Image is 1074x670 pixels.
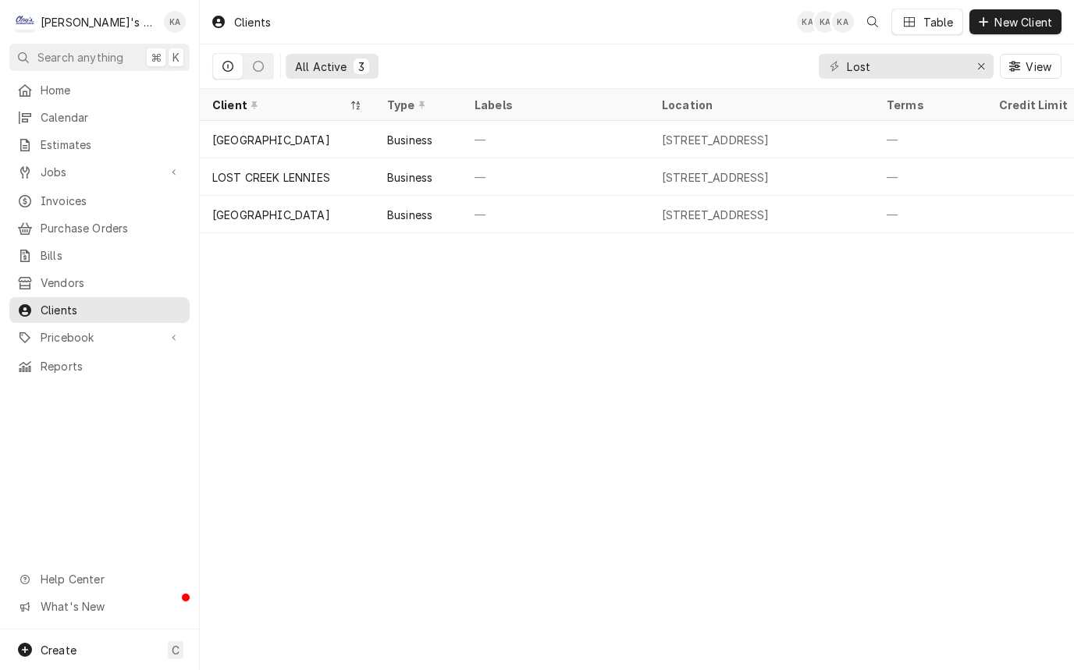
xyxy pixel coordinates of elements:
[969,54,994,79] button: Erase input
[969,9,1062,34] button: New Client
[475,97,637,113] div: Labels
[662,132,770,148] div: [STREET_ADDRESS]
[662,97,862,113] div: Location
[14,11,36,33] div: C
[9,270,190,296] a: Vendors
[832,11,854,33] div: Korey Austin's Avatar
[9,215,190,241] a: Purchase Orders
[41,14,155,30] div: [PERSON_NAME]'s Refrigeration
[9,324,190,350] a: Go to Pricebook
[860,9,885,34] button: Open search
[41,302,182,318] span: Clients
[662,169,770,186] div: [STREET_ADDRESS]
[9,44,190,71] button: Search anything⌘K
[814,11,836,33] div: KA
[9,353,190,379] a: Reports
[923,14,954,30] div: Table
[41,358,182,374] span: Reports
[41,247,182,264] span: Bills
[41,109,182,126] span: Calendar
[41,82,182,98] span: Home
[357,58,366,75] div: 3
[662,207,770,223] div: [STREET_ADDRESS]
[164,11,186,33] div: KA
[41,164,158,180] span: Jobs
[172,49,180,66] span: K
[9,594,190,619] a: Go to What's New
[151,49,162,66] span: ⌘
[172,642,180,658] span: C
[847,54,964,79] input: Keyword search
[814,11,836,33] div: Korey Austin's Avatar
[9,243,190,268] a: Bills
[1000,54,1062,79] button: View
[9,188,190,214] a: Invoices
[9,297,190,323] a: Clients
[41,329,158,346] span: Pricebook
[797,11,819,33] div: KA
[41,643,76,657] span: Create
[212,97,347,113] div: Client
[212,169,330,186] div: LOST CREEK LENNIES
[212,207,330,223] div: [GEOGRAPHIC_DATA]
[41,275,182,291] span: Vendors
[462,121,649,158] div: —
[295,58,347,75] div: All Active
[37,49,123,66] span: Search anything
[387,207,432,223] div: Business
[41,571,180,587] span: Help Center
[797,11,819,33] div: Korey Austin's Avatar
[874,196,987,233] div: —
[462,158,649,196] div: —
[14,11,36,33] div: Clay's Refrigeration's Avatar
[887,97,971,113] div: Terms
[41,220,182,236] span: Purchase Orders
[164,11,186,33] div: Korey Austin's Avatar
[387,97,446,113] div: Type
[387,132,432,148] div: Business
[1022,58,1054,75] span: View
[991,14,1055,30] span: New Client
[9,566,190,592] a: Go to Help Center
[832,11,854,33] div: KA
[874,158,987,196] div: —
[9,159,190,185] a: Go to Jobs
[41,193,182,209] span: Invoices
[462,196,649,233] div: —
[9,77,190,103] a: Home
[9,132,190,158] a: Estimates
[212,132,330,148] div: [GEOGRAPHIC_DATA]
[41,136,182,153] span: Estimates
[9,105,190,130] a: Calendar
[387,169,432,186] div: Business
[874,121,987,158] div: —
[41,598,180,615] span: What's New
